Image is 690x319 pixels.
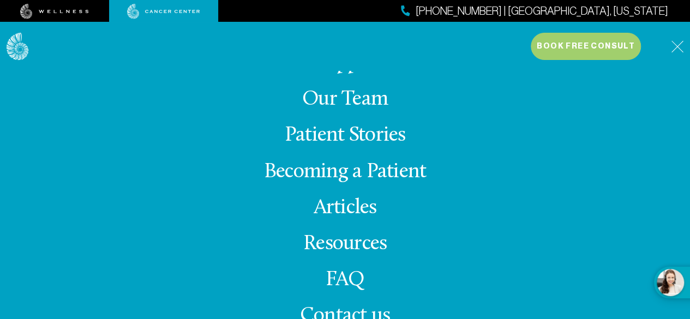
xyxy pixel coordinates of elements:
a: Becoming a Patient [264,161,426,183]
span: [PHONE_NUMBER] | [GEOGRAPHIC_DATA], [US_STATE] [416,3,668,19]
a: FAQ [326,269,365,291]
button: Book Free Consult [531,33,641,60]
a: Patient Stories [285,125,406,146]
a: Resources [303,233,387,255]
a: Our Team [302,89,388,110]
img: logo [7,33,29,61]
a: Articles [314,197,377,219]
img: cancer center [127,4,200,19]
a: [PHONE_NUMBER] | [GEOGRAPHIC_DATA], [US_STATE] [401,3,668,19]
img: icon-hamburger [671,40,683,53]
a: Our Approach [285,53,405,74]
img: wellness [20,4,89,19]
